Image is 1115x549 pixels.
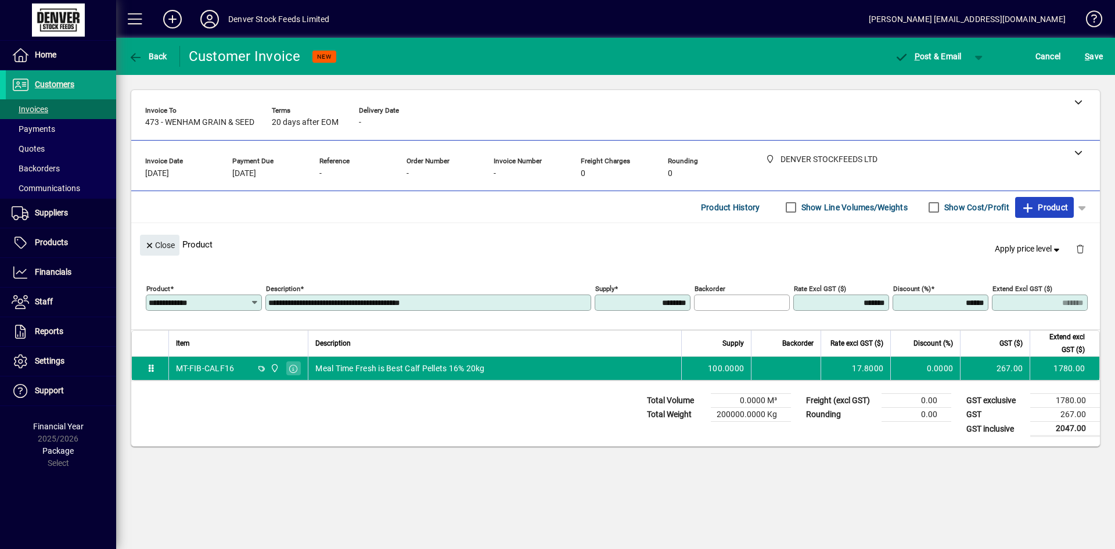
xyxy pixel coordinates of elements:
[6,159,116,178] a: Backorders
[35,267,71,277] span: Financials
[319,169,322,178] span: -
[668,169,672,178] span: 0
[35,208,68,217] span: Suppliers
[494,169,496,178] span: -
[800,394,882,408] td: Freight (excl GST)
[228,10,330,28] div: Denver Stock Feeds Limited
[782,337,814,350] span: Backorder
[915,52,920,61] span: P
[1037,331,1085,356] span: Extend excl GST ($)
[6,258,116,287] a: Financials
[35,80,74,89] span: Customers
[961,422,1030,436] td: GST inclusive
[317,53,332,60] span: NEW
[960,357,1030,380] td: 267.00
[125,46,170,67] button: Back
[35,238,68,247] span: Products
[992,285,1052,293] mat-label: Extend excl GST ($)
[6,347,116,376] a: Settings
[146,285,170,293] mat-label: Product
[1033,46,1064,67] button: Cancel
[830,337,883,350] span: Rate excl GST ($)
[6,288,116,317] a: Staff
[12,144,45,153] span: Quotes
[191,9,228,30] button: Profile
[359,118,361,127] span: -
[145,169,169,178] span: [DATE]
[6,119,116,139] a: Payments
[315,337,351,350] span: Description
[961,394,1030,408] td: GST exclusive
[315,363,484,374] span: Meal Time Fresh is Best Calf Pellets 16% 20kg
[12,164,60,173] span: Backorders
[828,363,883,374] div: 17.8000
[6,228,116,257] a: Products
[35,297,53,306] span: Staff
[711,394,791,408] td: 0.0000 M³
[1085,47,1103,66] span: ave
[999,337,1023,350] span: GST ($)
[266,285,300,293] mat-label: Description
[990,239,1067,260] button: Apply price level
[942,202,1009,213] label: Show Cost/Profit
[1035,47,1061,66] span: Cancel
[128,52,167,61] span: Back
[708,363,744,374] span: 100.0000
[6,317,116,346] a: Reports
[1066,243,1094,254] app-page-header-button: Delete
[6,41,116,70] a: Home
[1030,408,1100,422] td: 267.00
[799,202,908,213] label: Show Line Volumes/Weights
[140,235,179,256] button: Close
[800,408,882,422] td: Rounding
[794,285,846,293] mat-label: Rate excl GST ($)
[696,197,765,218] button: Product History
[35,50,56,59] span: Home
[1021,198,1068,217] span: Product
[894,52,962,61] span: ost & Email
[35,326,63,336] span: Reports
[641,394,711,408] td: Total Volume
[595,285,614,293] mat-label: Supply
[869,10,1066,28] div: [PERSON_NAME] [EMAIL_ADDRESS][DOMAIN_NAME]
[6,199,116,228] a: Suppliers
[42,446,74,455] span: Package
[232,169,256,178] span: [DATE]
[176,363,234,374] div: MT-FIB-CALF16
[1077,2,1100,40] a: Knowledge Base
[1082,46,1106,67] button: Save
[407,169,409,178] span: -
[116,46,180,67] app-page-header-button: Back
[137,239,182,250] app-page-header-button: Close
[154,9,191,30] button: Add
[35,356,64,365] span: Settings
[995,243,1062,255] span: Apply price level
[6,139,116,159] a: Quotes
[33,422,84,431] span: Financial Year
[6,99,116,119] a: Invoices
[1015,197,1074,218] button: Product
[695,285,725,293] mat-label: Backorder
[889,46,967,67] button: Post & Email
[893,285,931,293] mat-label: Discount (%)
[12,105,48,114] span: Invoices
[145,118,254,127] span: 473 - WENHAM GRAIN & SEED
[913,337,953,350] span: Discount (%)
[35,386,64,395] span: Support
[641,408,711,422] td: Total Weight
[1030,357,1099,380] td: 1780.00
[176,337,190,350] span: Item
[6,178,116,198] a: Communications
[701,198,760,217] span: Product History
[1085,52,1089,61] span: S
[131,223,1100,265] div: Product
[890,357,960,380] td: 0.0000
[189,47,301,66] div: Customer Invoice
[1030,394,1100,408] td: 1780.00
[272,118,339,127] span: 20 days after EOM
[12,184,80,193] span: Communications
[145,236,175,255] span: Close
[1030,422,1100,436] td: 2047.00
[961,408,1030,422] td: GST
[267,362,280,375] span: DENVER STOCKFEEDS LTD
